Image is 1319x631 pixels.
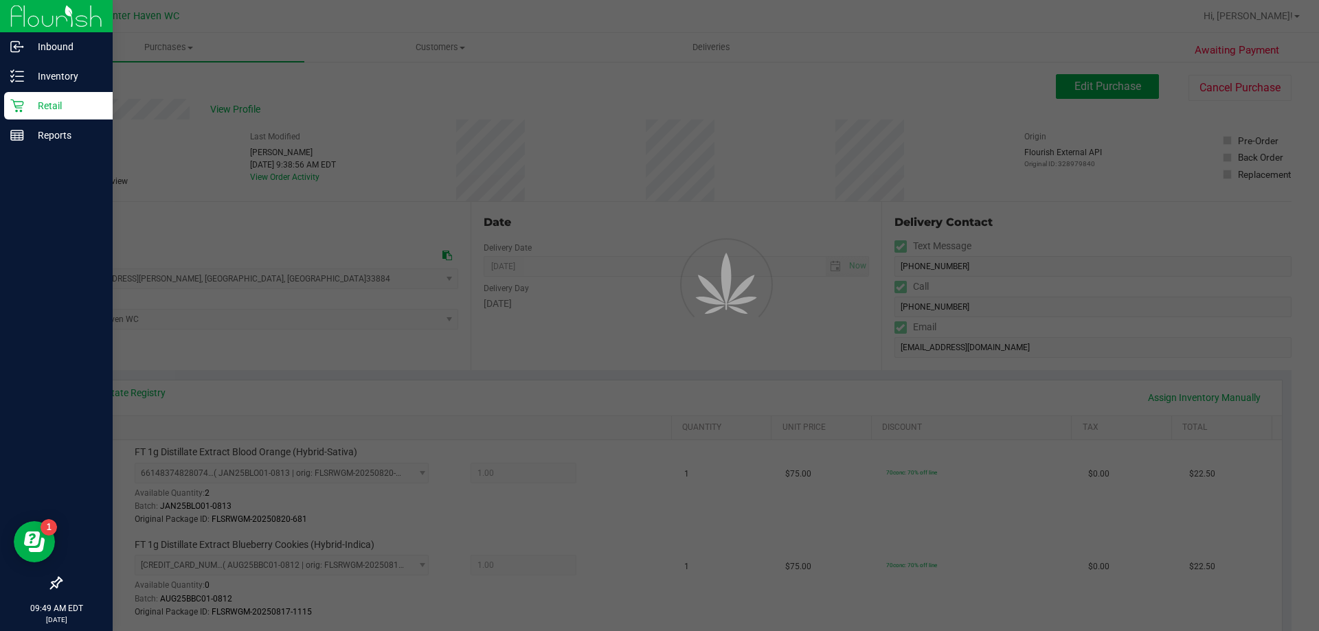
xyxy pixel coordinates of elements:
[6,615,106,625] p: [DATE]
[24,97,106,114] p: Retail
[24,38,106,55] p: Inbound
[14,521,55,562] iframe: Resource center
[10,40,24,54] inline-svg: Inbound
[10,99,24,113] inline-svg: Retail
[6,602,106,615] p: 09:49 AM EDT
[24,68,106,84] p: Inventory
[24,127,106,144] p: Reports
[41,519,57,536] iframe: Resource center unread badge
[10,69,24,83] inline-svg: Inventory
[10,128,24,142] inline-svg: Reports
